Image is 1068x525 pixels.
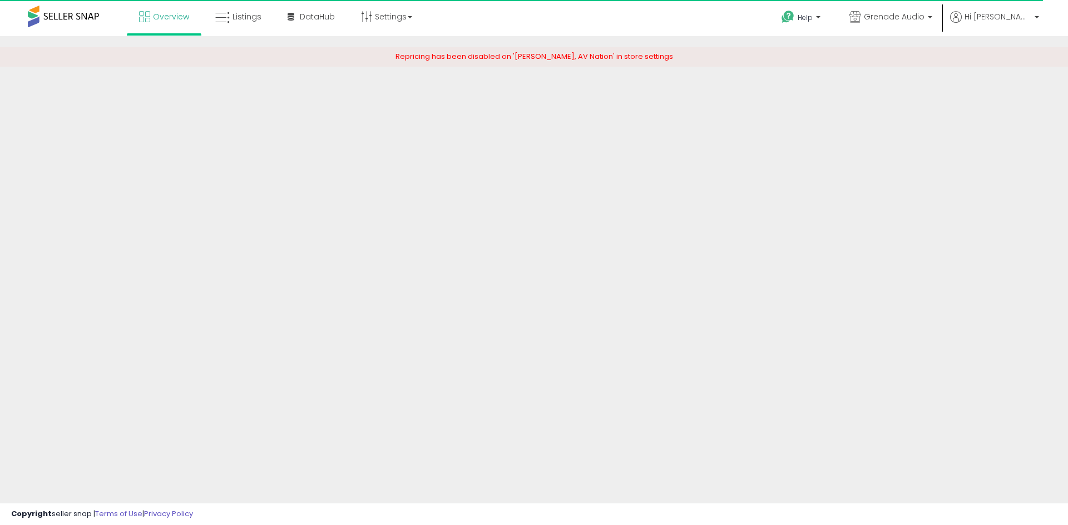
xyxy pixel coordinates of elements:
span: Grenade Audio [864,11,924,22]
a: Help [773,2,832,36]
span: Repricing has been disabled on '[PERSON_NAME], AV Nation' in store settings [395,51,673,62]
span: Hi [PERSON_NAME] [965,11,1031,22]
span: DataHub [300,11,335,22]
span: Overview [153,11,189,22]
span: Help [798,13,813,22]
a: Hi [PERSON_NAME] [950,11,1039,36]
span: Listings [233,11,261,22]
i: Get Help [781,10,795,24]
